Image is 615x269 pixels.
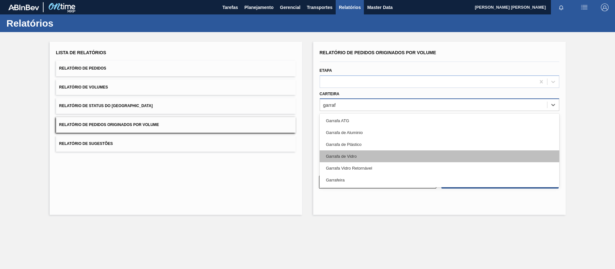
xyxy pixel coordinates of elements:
span: Relatórios [339,4,361,11]
img: TNhmsLtSVTkK8tSr43FrP2fwEKptu5GPRR3wAAAABJRU5ErkJggg== [8,4,39,10]
div: Garrafeira [320,174,559,186]
button: Relatório de Pedidos [56,61,296,76]
img: Logout [601,4,609,11]
span: Lista de Relatórios [56,50,106,55]
span: Relatório de Pedidos Originados por Volume [320,50,436,55]
span: Relatório de Sugestões [59,141,113,146]
span: Relatório de Pedidos Originados por Volume [59,122,159,127]
div: Garrafa Vidro Retornável [320,162,559,174]
label: Carteira [320,92,340,96]
span: Relatório de Volumes [59,85,108,89]
div: Garrafa ATG [320,115,559,127]
span: Master Data [367,4,392,11]
span: Transportes [307,4,332,11]
button: Relatório de Volumes [56,80,296,95]
button: Relatório de Status do [GEOGRAPHIC_DATA] [56,98,296,114]
span: Relatório de Pedidos [59,66,106,71]
span: Planejamento [244,4,274,11]
span: Tarefas [222,4,238,11]
label: Etapa [320,68,332,73]
button: Relatório de Sugestões [56,136,296,152]
img: userActions [580,4,588,11]
h1: Relatórios [6,20,120,27]
div: Garrafa de Aluminio [320,127,559,139]
div: Garrafa de Vidro [320,150,559,162]
div: Garrafa de Plástico [320,139,559,150]
button: Notificações [551,3,571,12]
button: Limpar [319,176,436,189]
button: Relatório de Pedidos Originados por Volume [56,117,296,133]
span: Relatório de Status do [GEOGRAPHIC_DATA] [59,104,153,108]
span: Gerencial [280,4,300,11]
